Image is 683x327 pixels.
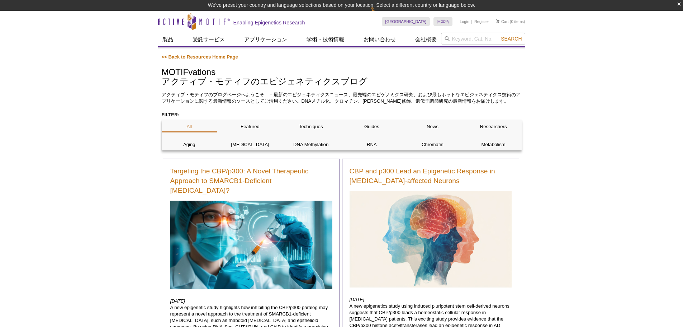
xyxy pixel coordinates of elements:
img: Your Cart [496,19,499,23]
p: アクティブ・モティフのブログページへようこそ －最新のエピジェネティクスニュース、最先端のエピゲノミクス研究、および最もホットなエピジェネティクス技術のアプリケーションに関する最新情報のソースと... [162,92,522,104]
p: News [405,123,460,130]
a: CBP and p300 Lead an Epigenetic Response in [MEDICAL_DATA]-affected Neurons [350,166,512,186]
a: Login [460,19,469,24]
a: 会社概要 [411,33,441,46]
p: Chromatin [405,141,460,148]
a: Targeting the CBP/p300: A Novel Therapeutic Approach to SMARCB1-Deficient [MEDICAL_DATA]? [170,166,332,195]
li: | [471,17,473,26]
a: アプリケーション [240,33,291,46]
a: [GEOGRAPHIC_DATA] [382,17,430,26]
p: [MEDICAL_DATA] [222,141,278,148]
a: << Back to Resources Home Page [162,54,238,60]
a: 受託サービス [188,33,229,46]
p: Featured [222,123,278,130]
p: RNA [344,141,399,148]
button: Search [499,36,524,42]
a: Register [474,19,489,24]
a: 日本語 [433,17,452,26]
strong: FILTER: [162,112,180,117]
input: Keyword, Cat. No. [441,33,525,45]
p: Aging [162,141,217,148]
p: All [162,123,217,130]
a: お問い合わせ [359,33,400,46]
em: [DATE] [350,297,365,302]
a: 製品 [158,33,177,46]
li: (0 items) [496,17,525,26]
h2: Enabling Epigenetics Research [233,19,305,26]
p: Techniques [283,123,339,130]
span: Search [501,36,522,42]
img: Change Here [370,5,389,22]
p: Metabolism [466,141,521,148]
p: DNA Methylation [283,141,339,148]
a: Cart [496,19,509,24]
p: Researchers [466,123,521,130]
img: Brain [350,191,512,288]
a: 学術・技術情報 [302,33,348,46]
h1: MOTIFvations アクティブ・モティフのエピジェネティクスブログ [162,67,522,87]
p: Guides [344,123,399,130]
em: [DATE] [170,298,185,304]
img: Brain [170,201,332,289]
